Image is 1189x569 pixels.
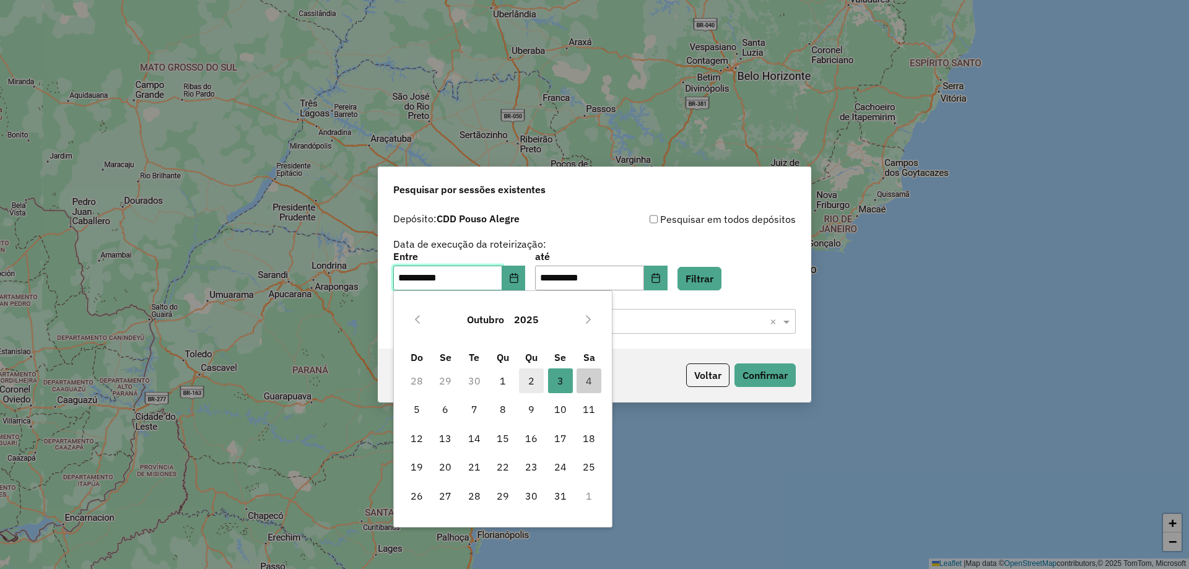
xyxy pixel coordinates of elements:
[462,305,509,334] button: Choose Month
[548,368,573,393] span: 3
[459,453,488,481] td: 21
[548,484,573,508] span: 31
[404,484,429,508] span: 26
[404,454,429,479] span: 19
[519,397,544,422] span: 9
[546,367,575,395] td: 3
[577,368,601,393] span: 4
[403,481,431,510] td: 26
[459,395,488,423] td: 7
[462,484,487,508] span: 28
[433,426,458,451] span: 13
[517,424,546,453] td: 16
[502,266,526,290] button: Choose Date
[462,397,487,422] span: 7
[393,290,612,528] div: Choose Date
[403,424,431,453] td: 12
[404,397,429,422] span: 5
[546,481,575,510] td: 31
[594,212,796,227] div: Pesquisar em todos depósitos
[583,351,595,363] span: Sa
[431,424,459,453] td: 13
[490,368,515,393] span: 1
[437,212,520,225] strong: CDD Pouso Alegre
[393,249,525,264] label: Entre
[433,454,458,479] span: 20
[578,310,598,329] button: Next Month
[575,481,603,510] td: 1
[535,249,667,264] label: até
[431,453,459,481] td: 20
[734,363,796,387] button: Confirmar
[403,453,431,481] td: 19
[489,481,517,510] td: 29
[546,395,575,423] td: 10
[577,426,601,451] span: 18
[548,426,573,451] span: 17
[404,426,429,451] span: 12
[519,426,544,451] span: 16
[575,367,603,395] td: 4
[459,481,488,510] td: 28
[411,351,423,363] span: Do
[548,454,573,479] span: 24
[546,424,575,453] td: 17
[517,367,546,395] td: 2
[554,351,566,363] span: Se
[577,454,601,479] span: 25
[403,367,431,395] td: 28
[517,481,546,510] td: 30
[644,266,668,290] button: Choose Date
[577,397,601,422] span: 11
[519,368,544,393] span: 2
[517,453,546,481] td: 23
[490,426,515,451] span: 15
[686,363,730,387] button: Voltar
[490,484,515,508] span: 29
[393,182,546,197] span: Pesquisar por sessões existentes
[575,395,603,423] td: 11
[407,310,427,329] button: Previous Month
[546,453,575,481] td: 24
[393,211,520,226] label: Depósito:
[490,397,515,422] span: 8
[509,305,544,334] button: Choose Year
[489,367,517,395] td: 1
[459,367,488,395] td: 30
[440,351,451,363] span: Se
[431,367,459,395] td: 29
[462,454,487,479] span: 21
[459,424,488,453] td: 14
[525,351,538,363] span: Qu
[433,484,458,508] span: 27
[489,453,517,481] td: 22
[462,426,487,451] span: 14
[403,395,431,423] td: 5
[490,454,515,479] span: 22
[519,454,544,479] span: 23
[770,314,780,329] span: Clear all
[677,267,721,290] button: Filtrar
[575,453,603,481] td: 25
[575,424,603,453] td: 18
[433,397,458,422] span: 6
[469,351,479,363] span: Te
[548,397,573,422] span: 10
[489,424,517,453] td: 15
[517,395,546,423] td: 9
[497,351,509,363] span: Qu
[519,484,544,508] span: 30
[431,481,459,510] td: 27
[393,237,546,251] label: Data de execução da roteirização:
[431,395,459,423] td: 6
[489,395,517,423] td: 8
